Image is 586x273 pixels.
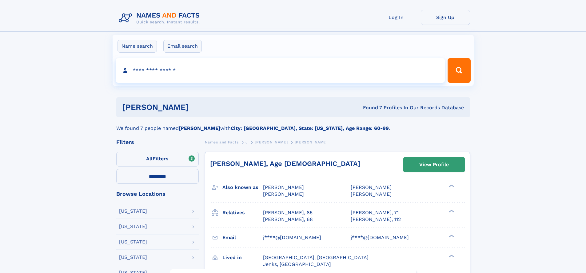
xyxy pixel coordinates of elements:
[419,158,449,172] div: View Profile
[222,252,263,263] h3: Lived in
[163,40,202,53] label: Email search
[263,191,304,197] span: [PERSON_NAME]
[245,138,248,146] a: J
[372,10,421,25] a: Log In
[263,216,313,223] a: [PERSON_NAME], 68
[447,209,455,213] div: ❯
[118,40,157,53] label: Name search
[179,125,220,131] b: [PERSON_NAME]
[119,224,147,229] div: [US_STATE]
[255,138,288,146] a: [PERSON_NAME]
[231,125,389,131] b: City: [GEOGRAPHIC_DATA], State: [US_STATE], Age Range: 60-99
[146,156,153,162] span: All
[222,182,263,193] h3: Also known as
[222,232,263,243] h3: Email
[210,160,360,167] a: [PERSON_NAME], Age [DEMOGRAPHIC_DATA]
[448,58,470,83] button: Search Button
[116,191,199,197] div: Browse Locations
[263,184,304,190] span: [PERSON_NAME]
[122,103,276,111] h1: [PERSON_NAME]
[116,10,205,26] img: Logo Names and Facts
[447,254,455,258] div: ❯
[116,117,470,132] div: We found 7 people named with .
[222,207,263,218] h3: Relatives
[263,209,313,216] a: [PERSON_NAME], 85
[205,138,239,146] a: Names and Facts
[351,209,399,216] a: [PERSON_NAME], 71
[447,184,455,188] div: ❯
[276,104,464,111] div: Found 7 Profiles In Our Records Database
[404,157,464,172] a: View Profile
[421,10,470,25] a: Sign Up
[116,152,199,167] label: Filters
[116,139,199,145] div: Filters
[447,234,455,238] div: ❯
[245,140,248,144] span: J
[263,261,331,267] span: Jenks, [GEOGRAPHIC_DATA]
[263,255,369,260] span: [GEOGRAPHIC_DATA], [GEOGRAPHIC_DATA]
[116,58,445,83] input: search input
[255,140,288,144] span: [PERSON_NAME]
[295,140,328,144] span: [PERSON_NAME]
[119,255,147,260] div: [US_STATE]
[351,191,392,197] span: [PERSON_NAME]
[119,239,147,244] div: [US_STATE]
[351,216,401,223] a: [PERSON_NAME], 112
[351,184,392,190] span: [PERSON_NAME]
[119,209,147,214] div: [US_STATE]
